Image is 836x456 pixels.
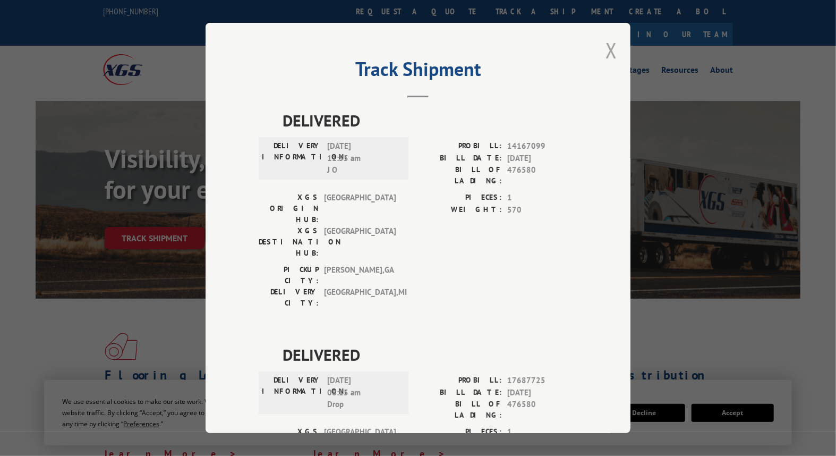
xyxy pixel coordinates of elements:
label: BILL DATE: [418,152,502,164]
label: DELIVERY INFORMATION: [262,140,322,176]
label: PIECES: [418,426,502,438]
span: [DATE] 11:55 am J O [327,140,399,176]
span: 570 [507,204,577,216]
label: BILL OF LADING: [418,399,502,421]
span: 1 [507,192,577,204]
label: DELIVERY INFORMATION: [262,375,322,411]
span: 14167099 [507,140,577,153]
label: XGS DESTINATION HUB: [259,225,319,259]
span: 1 [507,426,577,438]
span: [GEOGRAPHIC_DATA] , MI [324,286,396,309]
label: PICKUP CITY: [259,264,319,286]
span: [PERSON_NAME] , GA [324,264,396,286]
h2: Track Shipment [259,62,577,82]
span: 476580 [507,164,577,187]
span: DELIVERED [283,108,577,132]
span: 17687725 [507,375,577,387]
span: DELIVERED [283,343,577,367]
label: PROBILL: [418,140,502,153]
span: [DATE] [507,152,577,164]
span: 476580 [507,399,577,421]
span: [DATE] 08:15 am Drop [327,375,399,411]
label: PIECES: [418,192,502,204]
label: PROBILL: [418,375,502,387]
label: DELIVERY CITY: [259,286,319,309]
label: BILL OF LADING: [418,164,502,187]
span: [GEOGRAPHIC_DATA] [324,192,396,225]
span: [DATE] [507,386,577,399]
label: XGS ORIGIN HUB: [259,192,319,225]
label: WEIGHT: [418,204,502,216]
button: Close modal [605,36,617,64]
span: [GEOGRAPHIC_DATA] [324,225,396,259]
label: BILL DATE: [418,386,502,399]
